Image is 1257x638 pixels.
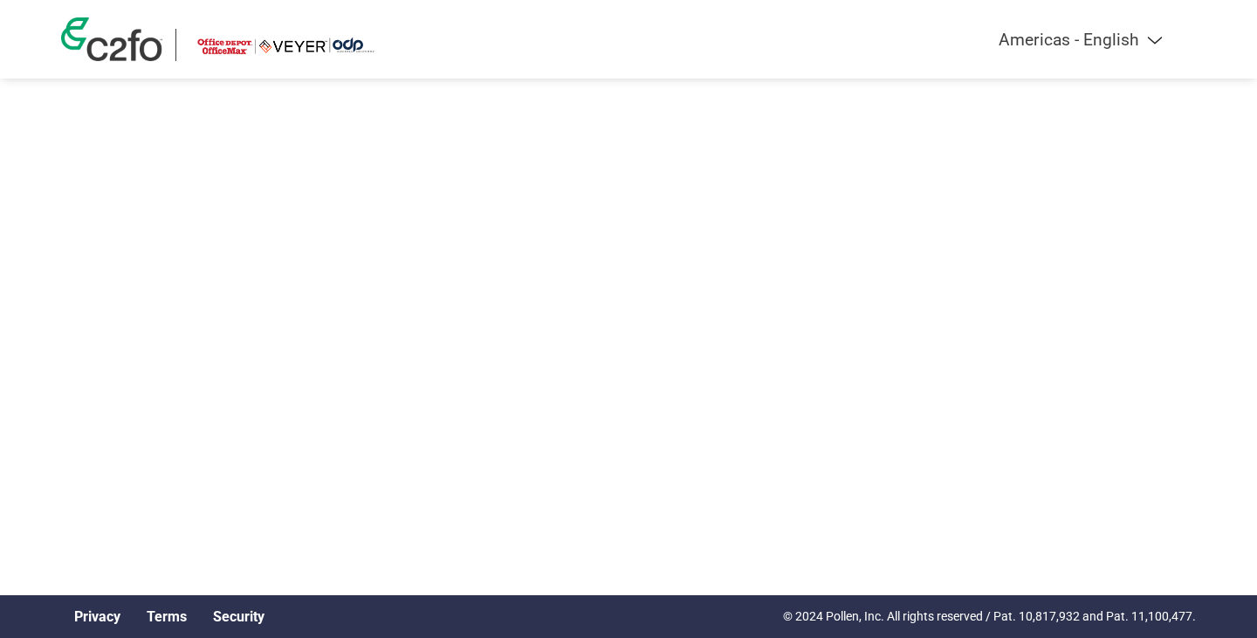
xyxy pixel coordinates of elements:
[189,29,384,61] img: Office Depot | Veyer | ODP BS
[61,17,162,61] img: c2fo logo
[74,608,120,625] a: Privacy
[783,607,1196,626] p: © 2024 Pollen, Inc. All rights reserved / Pat. 10,817,932 and Pat. 11,100,477.
[213,608,264,625] a: Security
[147,608,187,625] a: Terms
